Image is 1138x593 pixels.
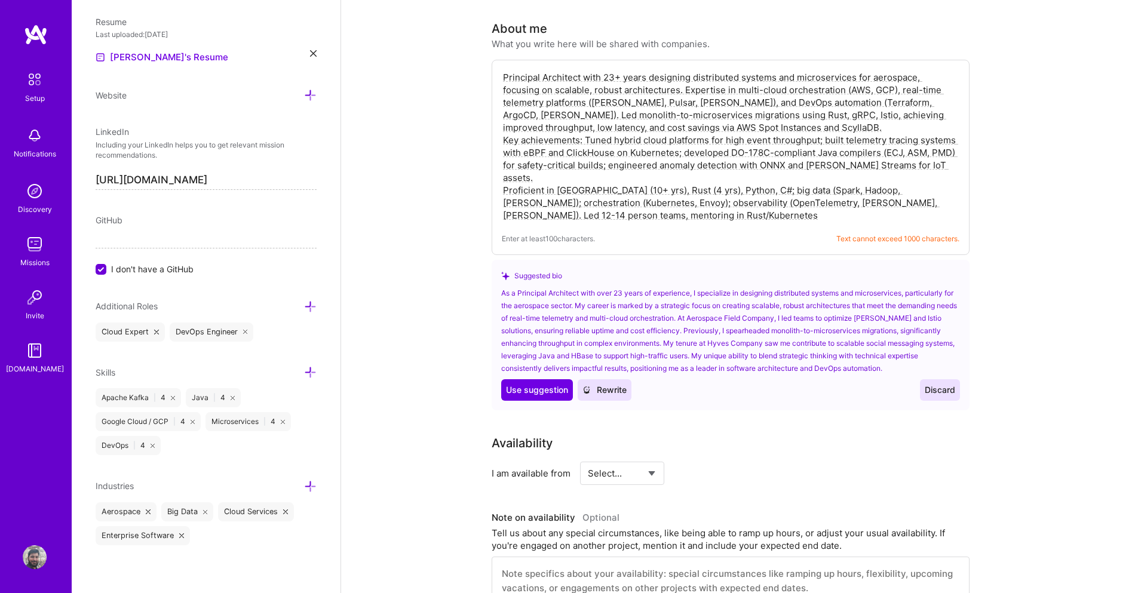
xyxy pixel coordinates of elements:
div: [DOMAIN_NAME] [6,362,64,375]
span: Use suggestion [506,384,568,396]
i: icon Close [171,396,175,400]
i: icon Close [243,330,248,334]
div: Google Cloud / GCP 4 [96,412,201,431]
i: icon Close [154,330,159,334]
div: Big Data [161,502,214,521]
i: icon Close [151,444,155,448]
p: Including your LinkedIn helps you to get relevant mission recommendations. [96,140,317,161]
button: Discard [920,379,960,401]
button: Use suggestion [501,379,573,401]
span: Discard [925,384,955,396]
span: | [263,417,266,426]
div: Setup [25,92,45,105]
span: Text cannot exceed 1000 characters. [836,232,959,245]
img: setup [22,67,47,92]
div: Missions [20,256,50,269]
img: Invite [23,285,47,309]
div: Note on availability [492,509,619,527]
img: teamwork [23,232,47,256]
textarea: Principal Architect with 23+ years designing distributed systems and microservices for aerospace,... [502,70,959,223]
span: Enter at least 100 characters. [502,232,595,245]
div: Apache Kafka 4 [96,388,181,407]
div: Availability [492,434,553,452]
span: Optional [582,512,619,523]
span: | [213,393,216,402]
div: I am available from [492,467,570,480]
i: icon CrystalBall [582,386,591,394]
div: Java 4 [186,388,241,407]
span: Additional Roles [96,301,158,311]
span: I don't have a GitHub [111,263,194,275]
span: Skills [96,367,115,377]
span: | [154,393,156,402]
img: logo [24,24,48,45]
img: discovery [23,179,47,203]
span: | [133,441,136,450]
span: Website [96,90,127,100]
a: [PERSON_NAME]'s Resume [96,50,228,64]
img: bell [23,124,47,148]
div: Discovery [18,203,52,216]
span: Resume [96,17,127,27]
div: Suggested bio [501,269,960,282]
div: DevOps Engineer [170,322,254,342]
i: icon Close [179,533,184,538]
div: DevOps 4 [96,436,161,455]
span: Rewrite [582,384,627,396]
div: What you write here will be shared with companies. [492,38,710,50]
i: icon Close [310,50,317,57]
div: Cloud Expert [96,322,165,342]
i: icon SuggestedTeams [501,271,510,279]
i: icon Close [283,509,288,514]
img: User Avatar [23,545,47,569]
a: User Avatar [20,545,50,569]
div: About me [492,20,547,38]
div: Enterprise Software [96,526,190,545]
button: Rewrite [578,379,631,401]
span: LinkedIn [96,127,129,137]
div: As a Principal Architect with over 23 years of experience, I specialize in designing distributed ... [501,287,960,374]
i: icon Close [231,396,235,400]
span: GitHub [96,215,122,225]
div: Tell us about any special circumstances, like being able to ramp up hours, or adjust your usual a... [492,527,970,552]
img: guide book [23,339,47,362]
i: icon Close [191,420,195,424]
div: Notifications [14,148,56,160]
img: Resume [96,53,105,62]
i: icon Close [146,509,151,514]
div: Last uploaded: [DATE] [96,28,317,41]
div: Aerospace [96,502,157,521]
i: icon Close [203,509,208,514]
div: Cloud Services [218,502,294,521]
span: Industries [96,481,134,491]
i: icon Close [281,420,285,424]
span: | [173,417,176,426]
div: Microservices 4 [205,412,291,431]
div: Invite [26,309,44,322]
